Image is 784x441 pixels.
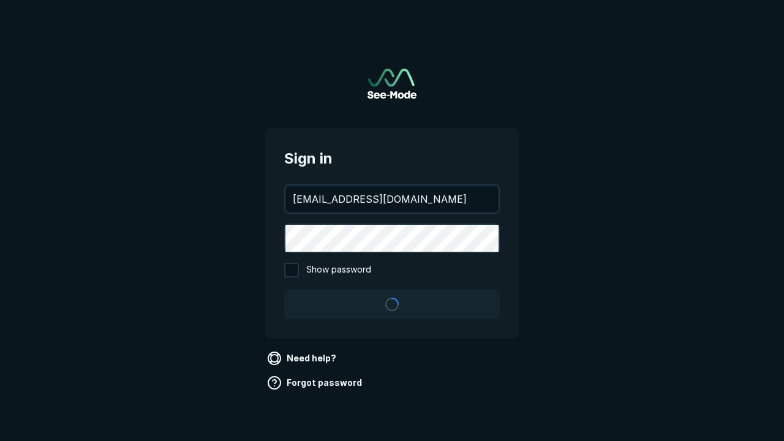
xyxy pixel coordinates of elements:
a: Need help? [265,349,341,368]
a: Forgot password [265,373,367,393]
span: Show password [306,263,371,277]
span: Sign in [284,148,500,170]
input: your@email.com [285,186,499,213]
a: Go to sign in [367,69,417,99]
img: See-Mode Logo [367,69,417,99]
